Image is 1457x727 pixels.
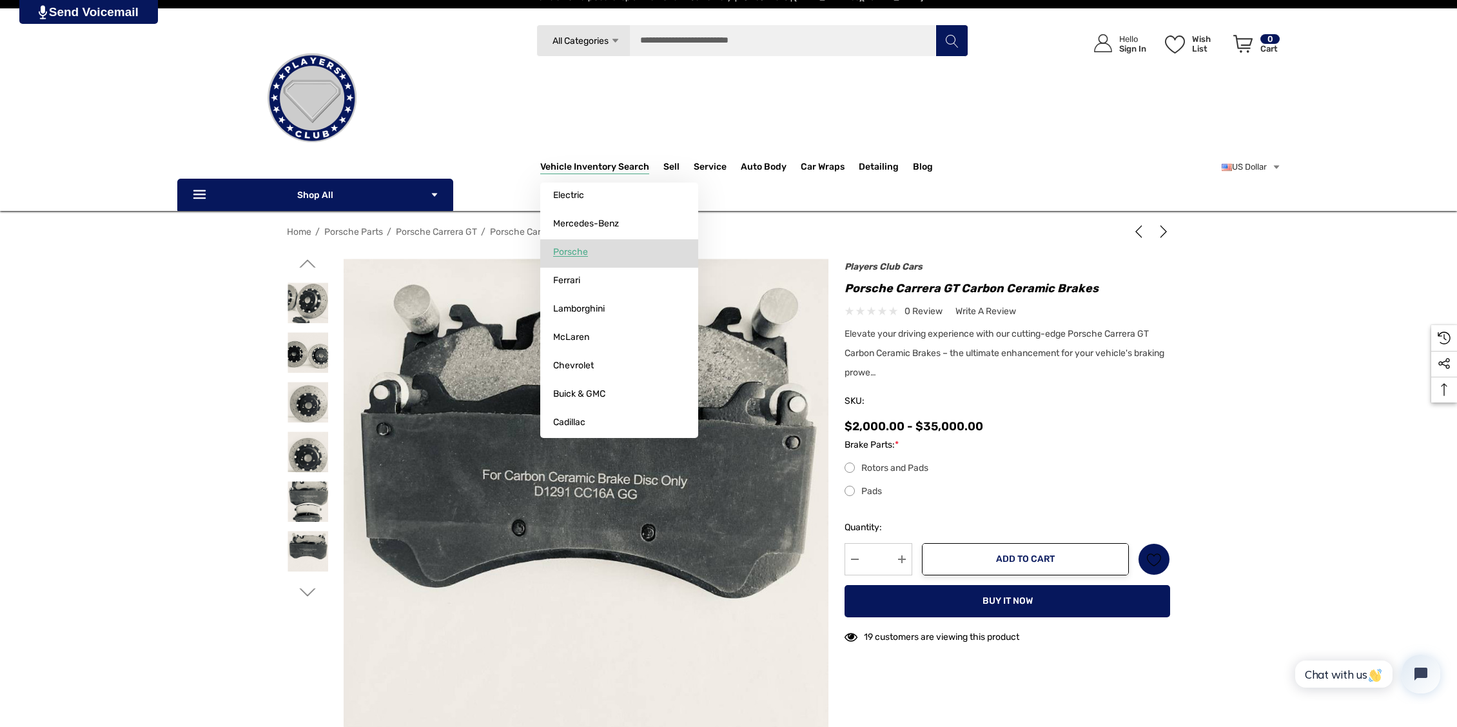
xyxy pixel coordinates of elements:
span: Sell [663,161,680,175]
span: All Categories [552,35,608,46]
a: Porsche Carrera GT [396,226,477,237]
p: Cart [1260,44,1280,54]
span: Electric [553,190,584,201]
span: Lamborghini [553,303,605,315]
img: Porsche Carrera GT Carbon Ceramic Brakes [288,432,328,472]
img: Porsche Carrera GT Carbon Ceramic Brakes [288,531,328,572]
a: Players Club Cars [845,261,923,272]
span: Ferrari [553,275,580,286]
svg: Icon User Account [1094,34,1112,52]
span: McLaren [553,332,589,343]
span: Mercedes-Benz [553,218,619,230]
a: Service [694,154,741,180]
span: Cadillac [553,417,585,428]
p: 0 [1260,34,1280,44]
a: Vehicle Inventory Search [540,161,649,175]
span: Car Wraps [801,161,845,175]
button: Add to Cart [922,543,1129,575]
button: Search [935,25,968,57]
svg: Icon Arrow Down [430,190,439,199]
button: Buy it now [845,585,1170,617]
svg: Icon Arrow Down [611,36,620,46]
svg: Review Your Cart [1233,35,1253,53]
svg: Go to slide 1 of 2 [300,255,316,272]
a: Previous [1132,225,1150,238]
span: Service [694,161,727,175]
span: Detailing [859,161,899,175]
p: Shop All [177,179,453,211]
span: Write a Review [955,306,1016,317]
p: Sign In [1119,44,1146,54]
a: All Categories Icon Arrow Down Icon Arrow Up [536,25,630,57]
nav: Breadcrumb [287,221,1170,243]
a: Car Wraps [801,154,859,180]
iframe: Tidio Chat [1281,644,1451,704]
span: 0 review [905,303,943,319]
img: Porsche Carrera GT Carbon Ceramic Brakes [288,332,328,373]
div: 19 customers are viewing this product [845,625,1019,645]
a: Cart with 0 items [1227,21,1281,72]
img: Porsche Carrera GT Carbon Ceramic Brakes [288,283,328,323]
svg: Icon Line [191,188,211,203]
img: Porsche Carrera GT Carbon Ceramic Brakes [288,481,328,522]
p: Wish List [1192,34,1226,54]
a: Porsche Parts [324,226,383,237]
a: Home [287,226,311,237]
svg: Go to slide 1 of 2 [300,584,316,601]
a: USD [1222,154,1281,180]
span: SKU: [845,392,909,410]
a: Sell [663,154,694,180]
svg: Wish List [1147,552,1162,567]
span: Porsche [553,246,588,258]
img: Players Club | Cars For Sale [248,34,376,163]
label: Brake Parts: [845,437,1170,453]
a: Wish List Wish List [1159,21,1227,66]
a: Write a Review [955,303,1016,319]
span: Elevate your driving experience with our cutting-edge Porsche Carrera GT Carbon Ceramic Brakes – ... [845,328,1164,378]
p: Hello [1119,34,1146,44]
span: Chevrolet [553,360,594,372]
label: Rotors and Pads [845,461,1170,476]
svg: Wish List [1165,35,1185,54]
label: Pads [845,484,1170,499]
img: Porsche Carrera GT Carbon Ceramic Brakes [288,382,328,423]
a: Auto Body [741,154,801,180]
a: Porsche Carrera GT Carbon Ceramic Brakes [490,226,669,237]
span: Buick & GMC [553,388,605,400]
svg: Top [1431,383,1457,396]
a: Wish List [1138,543,1170,575]
h1: Porsche Carrera GT Carbon Ceramic Brakes [845,278,1170,299]
a: Blog [913,161,933,175]
label: Quantity: [845,520,912,535]
a: Detailing [859,154,913,180]
svg: Social Media [1438,357,1451,370]
a: Next [1152,225,1170,238]
img: PjwhLS0gR2VuZXJhdG9yOiBHcmF2aXQuaW8gLS0+PHN2ZyB4bWxucz0iaHR0cDovL3d3dy53My5vcmcvMjAwMC9zdmciIHhtb... [39,5,47,19]
span: Auto Body [741,161,787,175]
a: Sign in [1079,21,1153,66]
svg: Recently Viewed [1438,332,1451,344]
span: $2,000.00 - $35,000.00 [845,419,983,433]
